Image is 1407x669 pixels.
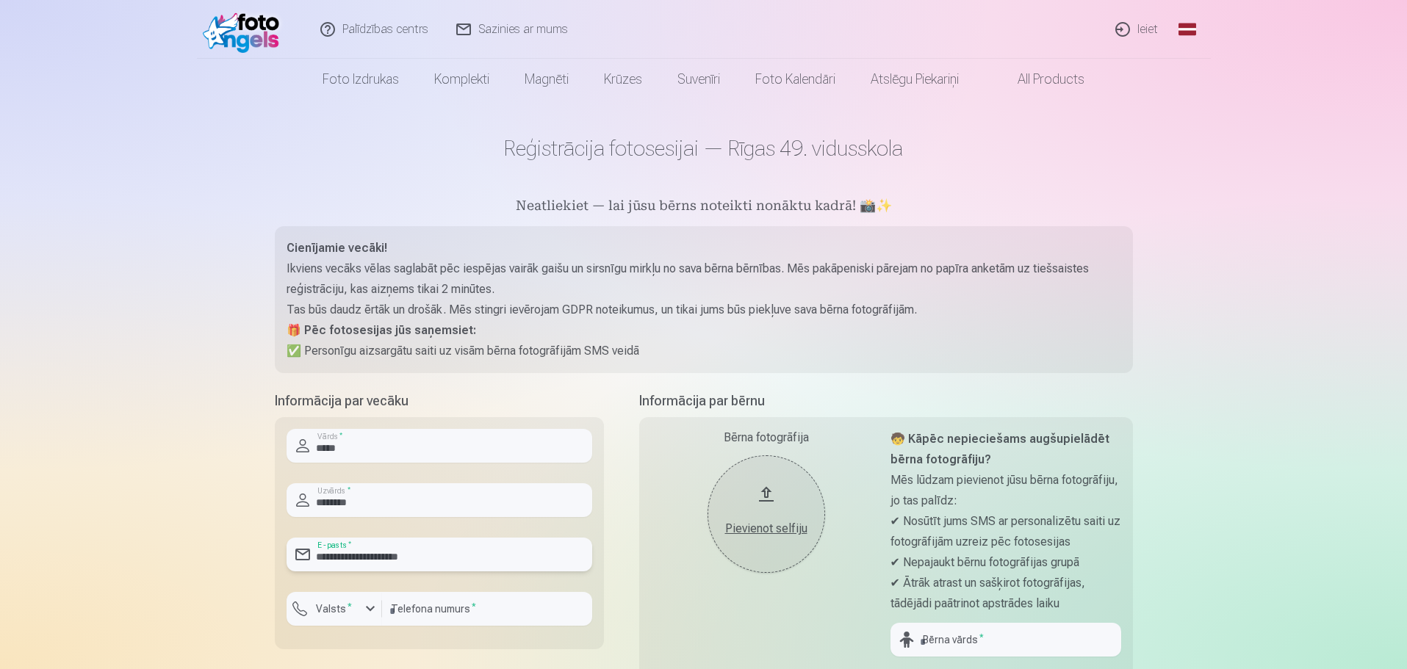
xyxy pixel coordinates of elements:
[507,59,586,100] a: Magnēti
[976,59,1102,100] a: All products
[890,511,1121,552] p: ✔ Nosūtīt jums SMS ar personalizētu saiti uz fotogrāfijām uzreiz pēc fotosesijas
[203,6,287,53] img: /fa1
[287,323,476,337] strong: 🎁 Pēc fotosesijas jūs saņemsiet:
[305,59,417,100] a: Foto izdrukas
[586,59,660,100] a: Krūzes
[890,552,1121,573] p: ✔ Nepajaukt bērnu fotogrāfijas grupā
[287,258,1121,300] p: Ikviens vecāks vēlas saglabāt pēc iespējas vairāk gaišu un sirsnīgu mirkļu no sava bērna bērnības...
[651,429,882,446] div: Bērna fotogrāfija
[417,59,507,100] a: Komplekti
[275,197,1133,217] h5: Neatliekiet — lai jūsu bērns noteikti nonāktu kadrā! 📸✨
[708,455,825,573] button: Pievienot selfiju
[890,573,1121,614] p: ✔ Ātrāk atrast un sašķirot fotogrāfijas, tādējādi paātrinot apstrādes laiku
[287,241,387,255] strong: Cienījamie vecāki!
[275,135,1133,162] h1: Reģistrācija fotosesijai — Rīgas 49. vidusskola
[738,59,853,100] a: Foto kalendāri
[310,601,358,616] label: Valsts
[287,300,1121,320] p: Tas būs daudz ērtāk un drošāk. Mēs stingri ievērojam GDPR noteikumus, un tikai jums būs piekļuve ...
[853,59,976,100] a: Atslēgu piekariņi
[722,520,810,538] div: Pievienot selfiju
[287,592,382,626] button: Valsts*
[639,391,1133,411] h5: Informācija par bērnu
[660,59,738,100] a: Suvenīri
[287,341,1121,361] p: ✅ Personīgu aizsargātu saiti uz visām bērna fotogrāfijām SMS veidā
[890,470,1121,511] p: Mēs lūdzam pievienot jūsu bērna fotogrāfiju, jo tas palīdz:
[890,432,1109,466] strong: 🧒 Kāpēc nepieciešams augšupielādēt bērna fotogrāfiju?
[275,391,604,411] h5: Informācija par vecāku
